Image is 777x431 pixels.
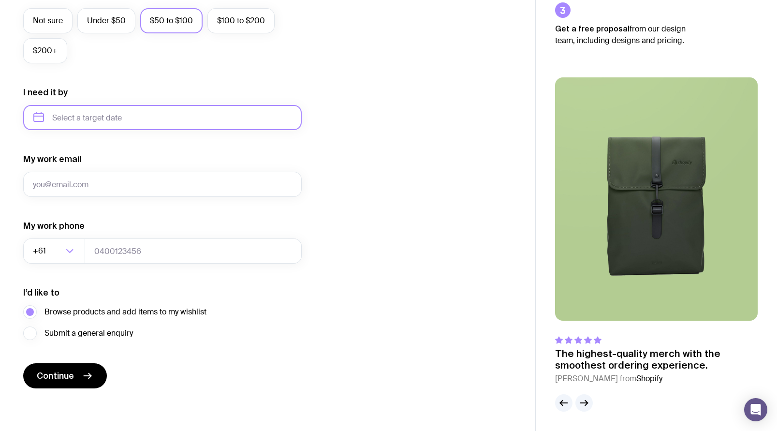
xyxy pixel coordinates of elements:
label: My work phone [23,220,85,232]
input: Search for option [48,238,63,264]
input: Select a target date [23,105,302,130]
span: Shopify [636,373,662,384]
span: Continue [37,370,74,382]
label: Not sure [23,8,73,33]
button: Continue [23,363,107,388]
p: The highest-quality merch with the smoothest ordering experience. [555,348,758,371]
span: +61 [33,238,48,264]
label: $100 to $200 [207,8,275,33]
label: I need it by [23,87,68,98]
label: Under $50 [77,8,135,33]
p: from our design team, including designs and pricing. [555,23,700,46]
cite: [PERSON_NAME] from [555,373,758,385]
span: Browse products and add items to my wishlist [44,306,206,318]
span: Submit a general enquiry [44,327,133,339]
label: $200+ [23,38,67,63]
div: Open Intercom Messenger [744,398,767,421]
div: Search for option [23,238,85,264]
label: I’d like to [23,287,59,298]
input: you@email.com [23,172,302,197]
strong: Get a free proposal [555,24,630,33]
input: 0400123456 [85,238,302,264]
label: $50 to $100 [140,8,203,33]
label: My work email [23,153,81,165]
